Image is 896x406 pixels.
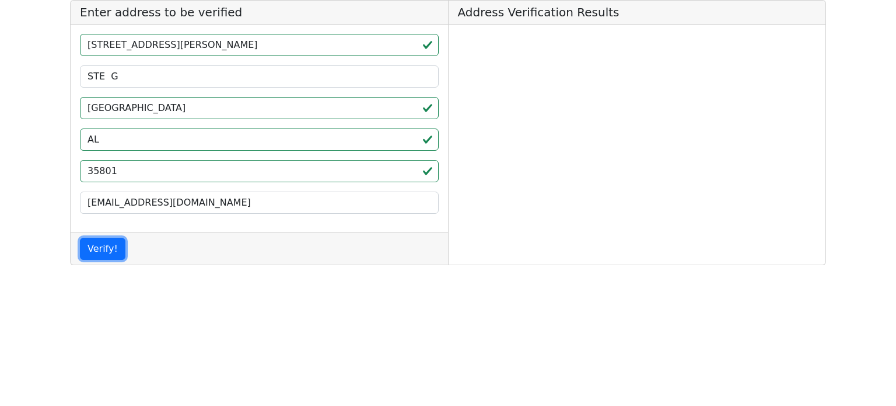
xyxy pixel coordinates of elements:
h5: Enter address to be verified [71,1,448,25]
input: City [80,97,439,119]
input: Street Line 2 (can be empty) [80,65,439,88]
input: Your Email [80,192,439,214]
button: Verify! [80,238,125,260]
input: 2-Letter State [80,129,439,151]
input: ZIP code 5 or 5+4 [80,160,439,182]
input: Street Line 1 [80,34,439,56]
h5: Address Verification Results [449,1,826,25]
